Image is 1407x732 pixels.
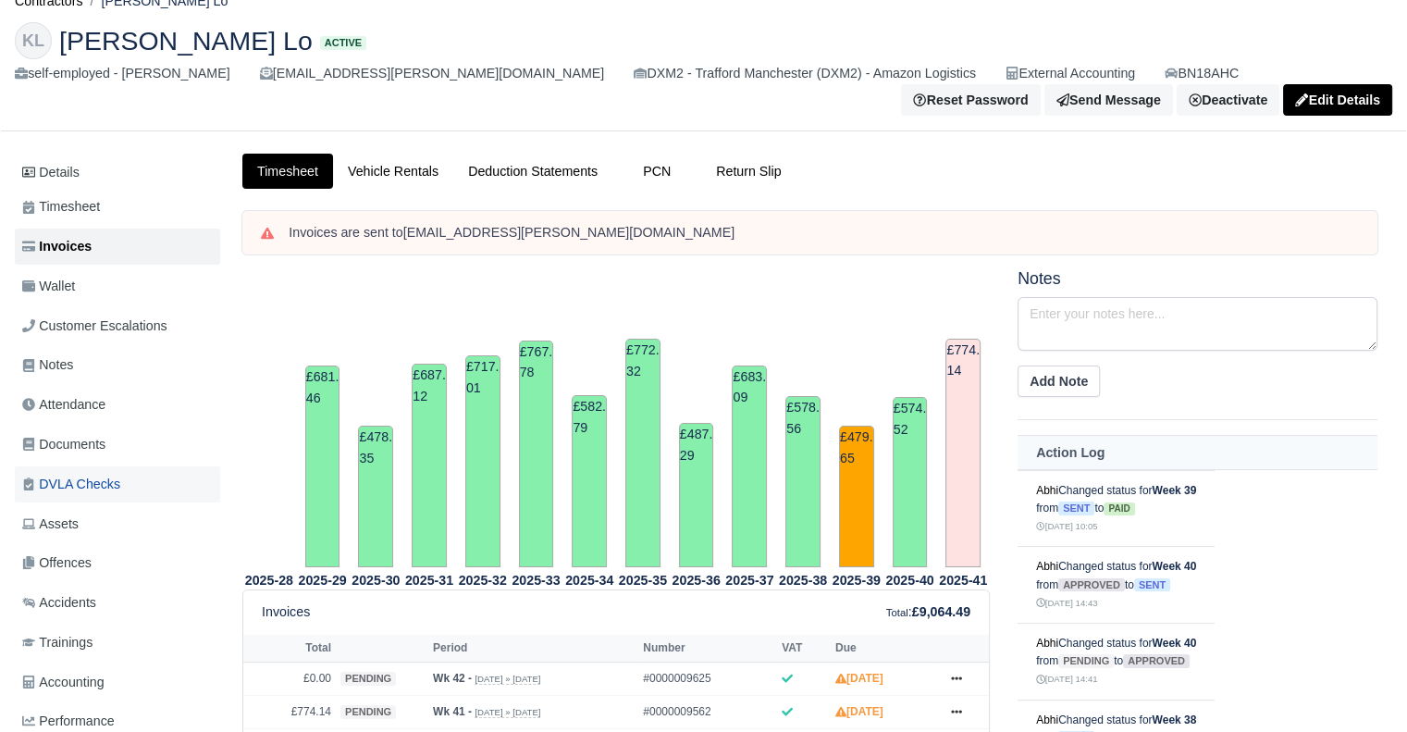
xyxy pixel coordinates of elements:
button: Reset Password [901,84,1040,116]
td: £774.14 [945,339,981,568]
a: Assets [15,506,220,542]
div: Kwok Hong Lo [1,7,1406,131]
div: Invoices are sent to [289,224,1359,242]
td: Changed status for from to [1018,547,1215,624]
td: #0000009625 [638,663,777,696]
span: paid [1104,502,1134,515]
th: 2025-38 [776,568,830,590]
small: [DATE] » [DATE] [475,674,540,685]
span: [PERSON_NAME] Lo [59,28,313,54]
th: 2025-39 [830,568,883,590]
th: Action Log [1018,436,1377,470]
td: £574.52 [893,397,928,567]
h5: Notes [1018,269,1377,289]
td: £683.09 [732,366,767,568]
td: £478.35 [358,426,393,567]
th: 2025-37 [722,568,776,590]
div: [EMAIL_ADDRESS][PERSON_NAME][DOMAIN_NAME] [260,63,605,84]
a: Abhi [1036,560,1058,573]
td: #0000009562 [638,696,777,729]
a: Offences [15,545,220,581]
strong: Week 40 [1152,637,1196,650]
div: External Accounting [1006,63,1135,84]
td: £772.32 [625,339,660,567]
a: Vehicle Rentals [333,154,453,190]
div: DXM2 - Trafford Manchester (DXM2) - Amazon Logistics [634,63,976,84]
td: £687.12 [412,364,447,567]
span: Accounting [22,672,105,693]
small: Total [886,607,908,618]
span: Assets [22,514,79,535]
a: BN18AHC [1165,63,1239,84]
th: Due [831,635,933,663]
span: Trainings [22,632,93,653]
span: approved [1058,578,1125,592]
td: £767.78 [519,341,554,568]
a: Customer Escalations [15,308,220,344]
a: Abhi [1036,484,1058,497]
strong: Week 39 [1152,484,1196,497]
a: Timesheet [15,189,220,225]
span: Invoices [22,236,92,257]
small: [DATE] » [DATE] [475,707,540,718]
span: Active [320,36,366,50]
span: pending [340,705,396,719]
a: DVLA Checks [15,466,220,502]
h6: Invoices [262,604,310,620]
span: Wallet [22,276,75,297]
iframe: Chat Widget [1314,643,1407,732]
a: Abhi [1036,637,1058,650]
td: Changed status for from to [1018,470,1215,547]
td: £487.29 [679,423,714,567]
th: 2025-34 [562,568,616,590]
a: PCN [612,154,701,190]
th: Total [243,635,336,663]
td: £582.79 [572,395,607,568]
small: [DATE] 14:43 [1036,598,1097,608]
a: Edit Details [1283,84,1392,116]
div: self-employed - [PERSON_NAME] [15,63,230,84]
th: 2025-35 [616,568,670,590]
strong: £9,064.49 [912,604,970,619]
th: 2025-41 [936,568,990,590]
a: Accounting [15,664,220,701]
th: VAT [777,635,831,663]
span: Attendance [22,394,105,416]
span: Customer Escalations [22,316,167,337]
td: £479.65 [839,426,874,568]
a: Return Slip [701,154,796,190]
th: 2025-31 [402,568,456,590]
span: DVLA Checks [22,474,120,495]
th: 2025-32 [456,568,510,590]
strong: Week 40 [1152,560,1196,573]
td: £681.46 [305,366,340,567]
div: KL [15,22,52,59]
span: Offences [22,552,92,574]
span: sent [1058,502,1094,515]
a: Trainings [15,625,220,661]
a: Details [15,155,220,190]
td: £578.56 [785,396,821,567]
span: Accidents [22,592,96,614]
td: Changed status for from to [1018,623,1215,700]
span: Performance [22,711,115,732]
a: Deduction Statements [453,154,612,190]
strong: Week 38 [1152,713,1196,726]
span: pending [1058,654,1114,668]
td: £717.01 [465,355,500,568]
div: : [886,602,970,623]
a: Accidents [15,585,220,621]
span: sent [1134,578,1170,592]
th: 2025-40 [883,568,937,590]
small: [DATE] 14:41 [1036,674,1097,684]
strong: Wk 42 - [433,672,472,685]
strong: [DATE] [835,705,883,718]
a: Attendance [15,387,220,423]
a: Deactivate [1177,84,1279,116]
span: pending [340,672,396,686]
strong: [DATE] [835,672,883,685]
button: Add Note [1018,366,1100,397]
a: Abhi [1036,713,1058,726]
